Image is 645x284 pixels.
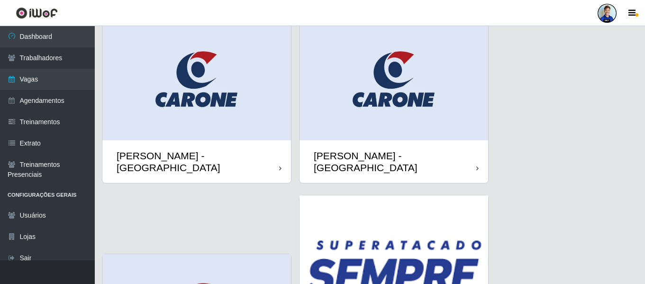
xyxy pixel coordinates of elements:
img: cardImg [102,22,291,140]
img: cardImg [300,22,488,140]
a: [PERSON_NAME] - [GEOGRAPHIC_DATA] [102,22,291,183]
a: [PERSON_NAME] - [GEOGRAPHIC_DATA] [300,22,488,183]
div: [PERSON_NAME] - [GEOGRAPHIC_DATA] [314,150,476,174]
img: CoreUI Logo [16,7,58,19]
div: [PERSON_NAME] - [GEOGRAPHIC_DATA] [117,150,279,174]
